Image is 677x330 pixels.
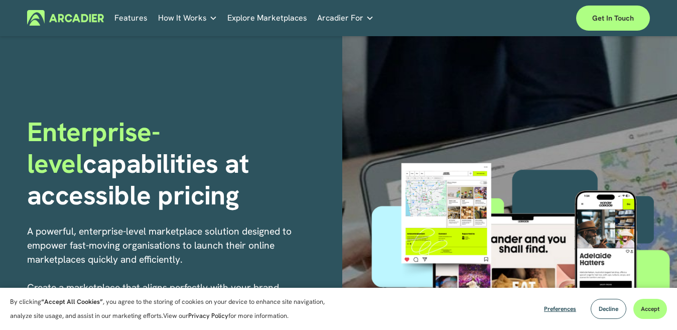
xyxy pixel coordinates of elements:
[27,146,256,212] strong: capabilities at accessible pricing
[27,115,160,181] span: Enterprise-level
[158,11,207,25] span: How It Works
[158,10,217,26] a: folder dropdown
[576,6,650,31] a: Get in touch
[317,10,374,26] a: folder dropdown
[114,10,148,26] a: Features
[627,282,677,330] iframe: Chat Widget
[599,305,618,313] span: Decline
[536,299,584,319] button: Preferences
[41,297,103,306] strong: “Accept All Cookies”
[27,10,104,26] img: Arcadier
[227,10,307,26] a: Explore Marketplaces
[544,305,576,313] span: Preferences
[188,311,228,320] a: Privacy Policy
[10,295,336,323] p: By clicking , you agree to the storing of cookies on your device to enhance site navigation, anal...
[627,282,677,330] div: Виджет чата
[591,299,626,319] button: Decline
[317,11,363,25] span: Arcadier For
